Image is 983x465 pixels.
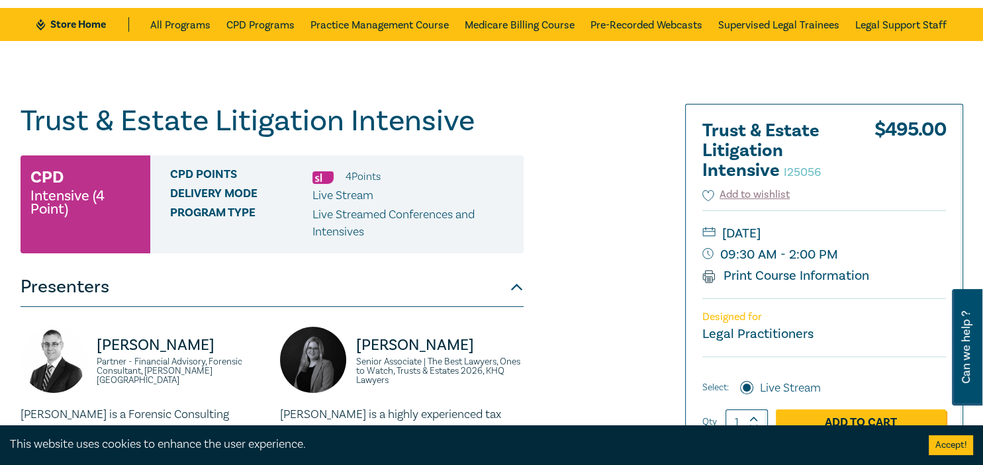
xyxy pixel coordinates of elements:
span: Can we help ? [960,297,972,398]
a: Supervised Legal Trainees [718,8,839,41]
h2: Trust & Estate Litigation Intensive [702,121,848,181]
small: Legal Practitioners [702,325,814,343]
small: I25056 [784,165,821,180]
a: Pre-Recorded Webcasts [590,8,702,41]
a: Medicare Billing Course [465,8,575,41]
button: Add to wishlist [702,187,790,202]
a: All Programs [150,8,211,41]
span: Program type [170,206,312,241]
small: Intensive (4 Point) [30,189,140,216]
a: CPD Programs [226,8,295,41]
button: Presenters [21,267,524,307]
li: 4 Point s [346,168,381,185]
div: $ 495.00 [874,121,946,187]
a: Print Course Information [702,267,870,284]
span: Select: [702,380,729,395]
span: Live Stream [312,188,373,203]
p: [PERSON_NAME] [356,335,524,356]
small: Partner - Financial Advisory, Forensic Consultant, [PERSON_NAME] [GEOGRAPHIC_DATA] [97,357,264,385]
label: Live Stream [760,380,821,397]
button: Accept cookies [929,435,973,455]
img: Substantive Law [312,171,334,184]
small: 09:30 AM - 2:00 PM [702,244,946,265]
img: https://s3.ap-southeast-2.amazonaws.com/leo-cussen-store-production-content/Contacts/Darryn%20Hoc... [21,327,87,393]
label: Qty [702,415,717,429]
a: Legal Support Staff [855,8,947,41]
span: CPD Points [170,168,312,185]
p: [PERSON_NAME] [97,335,264,356]
a: Practice Management Course [310,8,449,41]
span: Delivery Mode [170,187,312,204]
small: Senior Associate | The Best Lawyers, Ones to Watch, Trusts & Estates 2026, KHQ Lawyers [356,357,524,385]
div: This website uses cookies to enhance the user experience. [10,436,909,453]
img: https://s3.ap-southeast-2.amazonaws.com/leo-cussen-store-production-content/Contacts/Laura%20Huss... [280,327,346,393]
small: [DATE] [702,223,946,244]
a: Store Home [36,17,128,32]
a: Add to Cart [776,409,946,435]
h1: Trust & Estate Litigation Intensive [21,104,524,138]
p: Live Streamed Conferences and Intensives [312,206,514,241]
p: Designed for [702,311,946,323]
input: 1 [726,409,768,435]
h3: CPD [30,165,64,189]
